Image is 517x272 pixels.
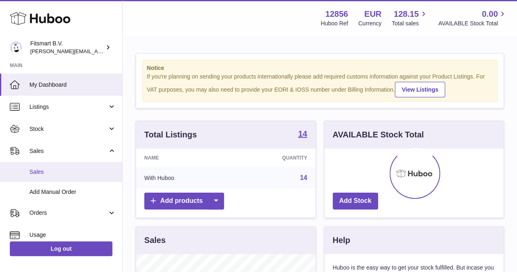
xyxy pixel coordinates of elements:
[333,193,378,209] a: Add Stock
[144,193,224,209] a: Add products
[29,209,107,217] span: Orders
[394,9,419,20] span: 128.15
[10,241,112,256] a: Log out
[333,129,424,140] h3: AVAILABLE Stock Total
[325,9,348,20] strong: 12856
[30,48,164,54] span: [PERSON_NAME][EMAIL_ADDRESS][DOMAIN_NAME]
[358,20,382,27] div: Currency
[392,20,428,27] span: Total sales
[147,64,493,72] strong: Notice
[29,81,116,89] span: My Dashboard
[144,235,166,246] h3: Sales
[438,20,507,27] span: AVAILABLE Stock Total
[321,20,348,27] div: Huboo Ref
[364,9,381,20] strong: EUR
[231,148,315,167] th: Quantity
[300,174,307,181] a: 14
[30,40,104,55] div: Fitsmart B.V.
[29,188,116,196] span: Add Manual Order
[147,73,493,97] div: If you're planning on sending your products internationally please add required customs informati...
[29,147,107,155] span: Sales
[29,125,107,133] span: Stock
[136,148,231,167] th: Name
[298,130,307,138] strong: 14
[333,235,350,246] h3: Help
[29,103,107,111] span: Listings
[482,9,498,20] span: 0.00
[392,9,428,27] a: 128.15 Total sales
[144,129,197,140] h3: Total Listings
[29,231,116,239] span: Usage
[395,82,445,97] a: View Listings
[29,168,116,176] span: Sales
[136,167,231,189] td: With Huboo
[438,9,507,27] a: 0.00 AVAILABLE Stock Total
[298,130,307,139] a: 14
[10,41,22,54] img: jonathan@leaderoo.com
